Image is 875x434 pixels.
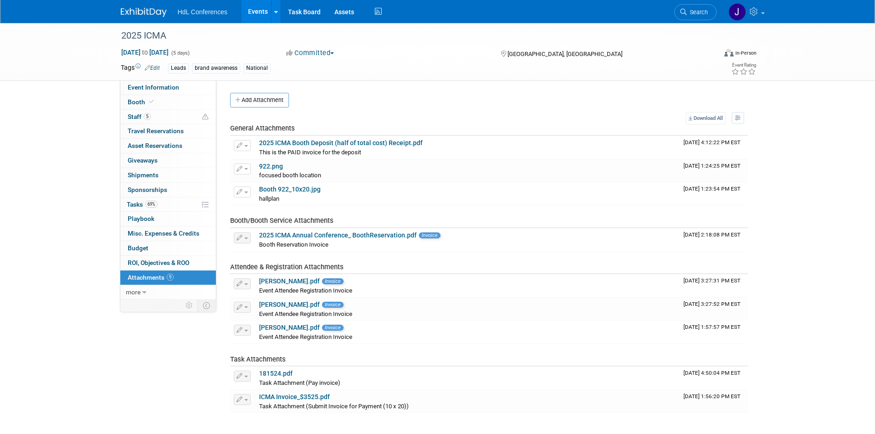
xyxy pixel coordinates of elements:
img: ExhibitDay [121,8,167,17]
span: Event Attendee Registration Invoice [259,310,352,317]
span: Upload Timestamp [683,231,740,238]
span: This is the PAID invoice for the deposit [259,149,361,156]
span: Event Attendee Registration Invoice [259,287,352,294]
span: Asset Reservations [128,142,182,149]
span: 69% [145,201,158,208]
a: 181524.pdf [259,370,293,377]
span: Upload Timestamp [683,163,740,169]
span: Upload Timestamp [683,324,740,330]
td: Upload Timestamp [680,366,748,389]
span: (5 days) [170,50,190,56]
span: Invoice [322,302,344,308]
span: Booth/Booth Service Attachments [230,216,333,225]
span: Tasks [127,201,158,208]
a: Shipments [120,168,216,182]
span: Upload Timestamp [683,393,740,400]
div: Event Format [662,48,757,62]
span: General Attachments [230,124,295,132]
span: Upload Timestamp [683,277,740,284]
span: Task Attachments [230,355,286,363]
button: Committed [283,48,338,58]
td: Upload Timestamp [680,228,748,251]
a: Misc. Expenses & Credits [120,226,216,241]
span: ROI, Objectives & ROO [128,259,189,266]
span: [DATE] [DATE] [121,48,169,56]
a: Giveaways [120,153,216,168]
a: Event Information [120,80,216,95]
td: Upload Timestamp [680,390,748,413]
div: 2025 ICMA [118,28,703,44]
span: Giveaways [128,157,158,164]
span: Invoice [419,232,440,238]
span: 9 [167,274,174,281]
a: Attachments9 [120,271,216,285]
td: Upload Timestamp [680,159,748,182]
span: HdL Conferences [178,8,227,16]
span: Invoice [322,325,344,331]
span: Shipments [128,171,158,179]
span: Upload Timestamp [683,139,740,146]
a: more [120,285,216,299]
span: [GEOGRAPHIC_DATA], [GEOGRAPHIC_DATA] [508,51,622,57]
span: Travel Reservations [128,127,184,135]
span: Attendee & Registration Attachments [230,263,344,271]
td: Personalize Event Tab Strip [181,299,198,311]
span: Task Attachment (Submit Invoice for Payment (10 x 20)) [259,403,409,410]
span: Event Information [128,84,179,91]
span: hallplan [259,195,279,202]
span: Potential Scheduling Conflict -- at least one attendee is tagged in another overlapping event. [202,113,209,121]
td: Upload Timestamp [680,136,748,159]
a: Asset Reservations [120,139,216,153]
span: Upload Timestamp [683,301,740,307]
a: Booth 922_10x20.jpg [259,186,321,193]
span: to [141,49,149,56]
span: 5 [144,113,151,120]
a: 2025 ICMA Annual Conference_ BoothReservation.pdf [259,231,417,239]
td: Toggle Event Tabs [197,299,216,311]
a: [PERSON_NAME].pdf [259,277,320,285]
span: more [126,288,141,296]
a: Staff5 [120,110,216,124]
a: Search [674,4,717,20]
span: Event Attendee Registration Invoice [259,333,352,340]
span: Task Attachment (Pay invoice) [259,379,340,386]
span: Attachments [128,274,174,281]
span: Upload Timestamp [683,186,740,192]
a: Download All [686,112,726,124]
td: Upload Timestamp [680,182,748,205]
a: Playbook [120,212,216,226]
a: Tasks69% [120,197,216,212]
a: Sponsorships [120,183,216,197]
span: Booth Reservation Invoice [259,241,328,248]
div: In-Person [735,50,756,56]
span: Budget [128,244,148,252]
span: Playbook [128,215,154,222]
a: [PERSON_NAME].pdf [259,324,320,331]
span: Search [687,9,708,16]
td: Upload Timestamp [680,298,748,321]
a: Budget [120,241,216,255]
a: Edit [145,65,160,71]
button: Add Attachment [230,93,289,107]
a: Booth [120,95,216,109]
td: Tags [121,63,160,73]
div: Event Rating [731,63,756,68]
span: Invoice [322,278,344,284]
a: ICMA Invoice_$3525.pdf [259,393,330,400]
div: Leads [168,63,189,73]
span: Booth [128,98,156,106]
div: National [243,63,271,73]
img: Format-Inperson.png [724,49,734,56]
span: Misc. Expenses & Credits [128,230,199,237]
td: Upload Timestamp [680,274,748,297]
span: Sponsorships [128,186,167,193]
a: ROI, Objectives & ROO [120,256,216,270]
span: Upload Timestamp [683,370,740,376]
a: [PERSON_NAME].pdf [259,301,320,308]
a: Travel Reservations [120,124,216,138]
span: focused booth location [259,172,321,179]
td: Upload Timestamp [680,321,748,344]
i: Booth reservation complete [149,99,154,104]
span: Staff [128,113,151,120]
a: 922.png [259,163,283,170]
